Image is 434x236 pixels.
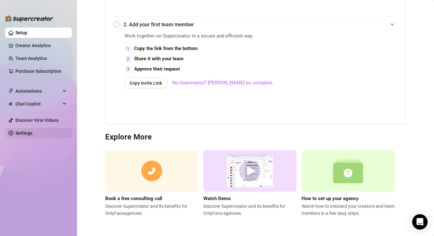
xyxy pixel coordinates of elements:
div: 1 [124,45,132,52]
a: How to set up your agencyWatch how to onboard your creators and team members in a few easy steps. [302,150,395,217]
a: Creator Analytics [15,40,67,51]
img: consulting call [105,150,198,192]
span: Discover Supercreator and its benefits for OnlyFans agencies [105,203,198,217]
a: Watch DemoDiscover Supercreator and its benefits for OnlyFans agencies. [203,150,296,217]
img: supercreator demo [203,150,296,192]
strong: Approve their request [134,66,180,72]
div: Open Intercom Messenger [412,214,428,230]
strong: Watch Demo [203,196,231,201]
a: No teammates? [PERSON_NAME] as complete [172,79,273,87]
span: expanded [390,22,394,26]
strong: Copy the link from the bottom [134,46,198,51]
span: Watch how to onboard your creators and team members in a few easy steps. [302,203,395,217]
img: Chat Copilot [8,102,13,106]
iframe: Adding Team Members [289,32,417,114]
a: Settings [15,131,32,136]
div: 2. Add your first team member [113,17,398,32]
span: Work together on Supercreator in a secure and efficient way. [124,32,273,40]
img: logo-BBDzfeDw.svg [5,15,53,22]
img: setup agency guide [302,150,395,192]
span: Copy Invite Link [130,80,162,86]
span: thunderbolt [8,88,13,94]
div: 2 [124,55,132,63]
a: Team Analytics [15,56,47,61]
h3: Explore More [105,132,406,142]
span: 2. Add your first team member [123,21,398,29]
strong: Book a free consulting call [105,196,162,201]
span: Discover Supercreator and its benefits for OnlyFans agencies. [203,203,296,217]
strong: Share it with your team [134,56,183,62]
a: Setup [15,30,27,35]
a: Purchase Subscription [15,66,67,76]
span: Chat Copilot [15,99,61,109]
div: 3 [124,65,132,72]
strong: How to set up your agency [302,196,359,201]
a: Book a free consulting callDiscover Supercreator and its benefits for OnlyFansagencies [105,150,198,217]
button: Copy Invite Link [124,78,167,88]
a: Discover Viral Videos [15,118,59,123]
span: Automations [15,86,61,96]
